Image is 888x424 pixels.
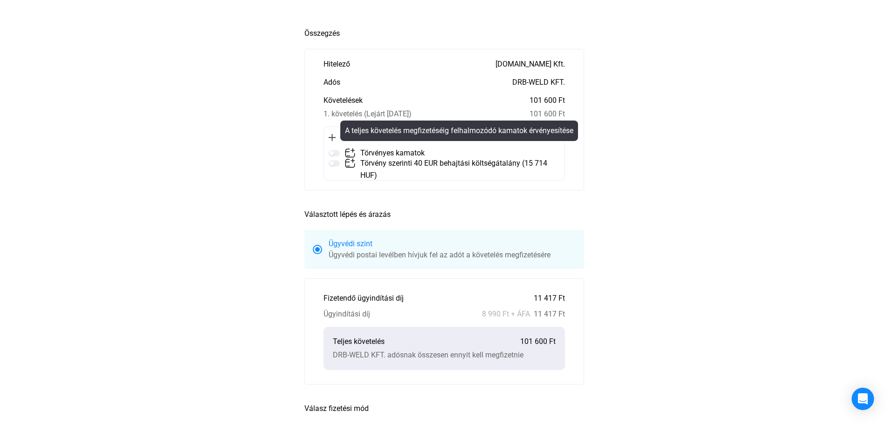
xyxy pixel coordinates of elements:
[360,159,547,180] font: Törvény szerinti 40 EUR behajtási költségátalány (15 714 HUF)
[304,210,391,219] font: Választott lépés és árazás
[530,109,565,118] font: 101 600 Ft
[852,388,874,410] div: Intercom Messenger megnyitása
[329,158,340,169] img: ki-/bekapcsolás
[530,96,565,105] font: 101 600 Ft
[534,294,565,303] font: 11 417 Ft
[482,310,530,318] font: 8 990 Ft + ÁFA
[520,337,556,346] font: 101 600 Ft
[512,78,565,87] font: DRB-WELD KFT.
[329,134,336,141] img: plusz-fekete
[344,148,356,159] img: add-claim
[304,29,340,38] font: Összegzés
[329,239,372,248] font: Ügyvédi szint
[333,350,523,359] font: DRB-WELD KFT. adósnak összesen ennyit kell megfizetnie
[324,96,363,105] font: Követelések
[329,250,551,259] font: Ügyvédi postai levélben hívjuk fel az adót a követelés megfizetésére
[534,310,565,318] font: 11 417 Ft
[324,310,370,318] font: Ügyindítási díj
[345,126,573,135] font: A teljes követelés megfizetéséig felhalmozódó kamatok érvényesítése
[324,294,404,303] font: Fizetendő ügyindítási díj
[344,158,356,169] img: add-claim
[324,109,412,118] font: 1. követelés (Lejárt [DATE])
[324,60,350,68] font: Hitelező
[324,78,340,87] font: Adós
[329,148,340,159] img: ki-/bekapcsolás
[360,148,425,157] font: Törvényes kamatok
[496,60,565,68] font: [DOMAIN_NAME] Kft.
[304,404,369,413] font: Válasz fizetési mód
[333,337,385,346] font: Teljes követelés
